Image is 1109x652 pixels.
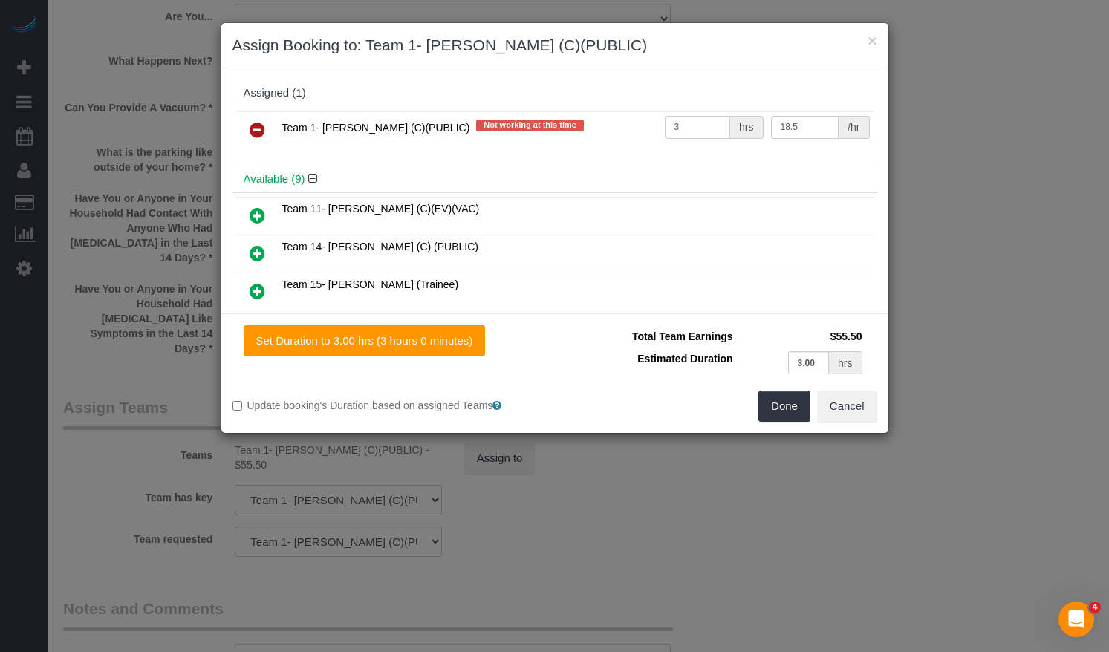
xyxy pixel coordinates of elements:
[566,325,737,348] td: Total Team Earnings
[839,116,869,139] div: /hr
[476,120,584,131] span: Not working at this time
[1058,602,1094,637] iframe: Intercom live chat
[232,398,544,413] label: Update booking's Duration based on assigned Teams
[829,351,862,374] div: hrs
[232,34,877,56] h3: Assign Booking to: Team 1- [PERSON_NAME] (C)(PUBLIC)
[817,391,877,422] button: Cancel
[282,203,480,215] span: Team 11- [PERSON_NAME] (C)(EV)(VAC)
[282,241,479,252] span: Team 14- [PERSON_NAME] (C) (PUBLIC)
[730,116,763,139] div: hrs
[244,325,486,356] button: Set Duration to 3.00 hrs (3 hours 0 minutes)
[244,87,866,100] div: Assigned (1)
[282,122,470,134] span: Team 1- [PERSON_NAME] (C)(PUBLIC)
[868,33,877,48] button: ×
[758,391,810,422] button: Done
[244,173,866,186] h4: Available (9)
[1089,602,1101,613] span: 4
[232,401,242,411] input: Update booking's Duration based on assigned Teams
[282,278,459,290] span: Team 15- [PERSON_NAME] (Trainee)
[637,353,732,365] span: Estimated Duration
[737,325,866,348] td: $55.50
